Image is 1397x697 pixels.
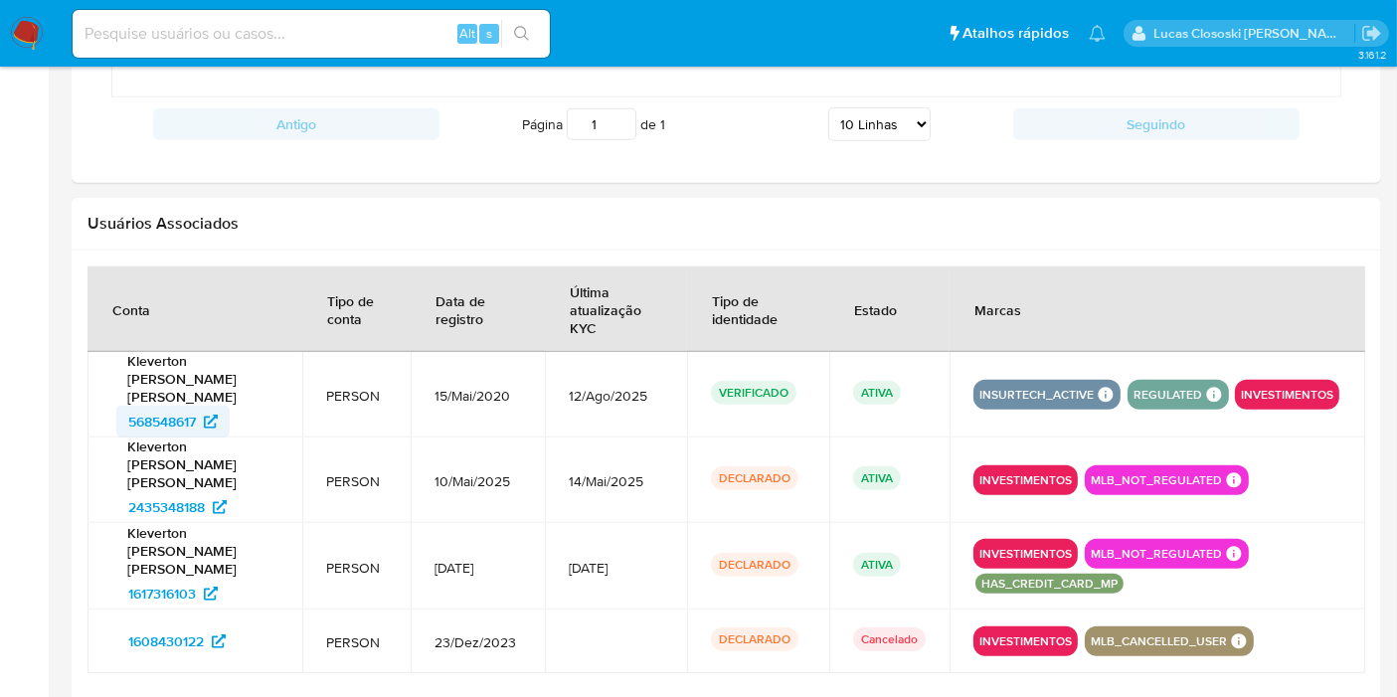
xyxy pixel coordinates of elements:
[1154,24,1355,43] p: lucas.clososki@mercadolivre.com
[459,24,475,43] span: Alt
[501,20,542,48] button: search-icon
[1358,47,1387,63] span: 3.161.2
[73,21,550,47] input: Pesquise usuários ou casos...
[962,23,1069,44] span: Atalhos rápidos
[87,214,1365,234] h2: Usuários Associados
[486,24,492,43] span: s
[1089,25,1106,42] a: Notificações
[1361,23,1382,44] a: Sair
